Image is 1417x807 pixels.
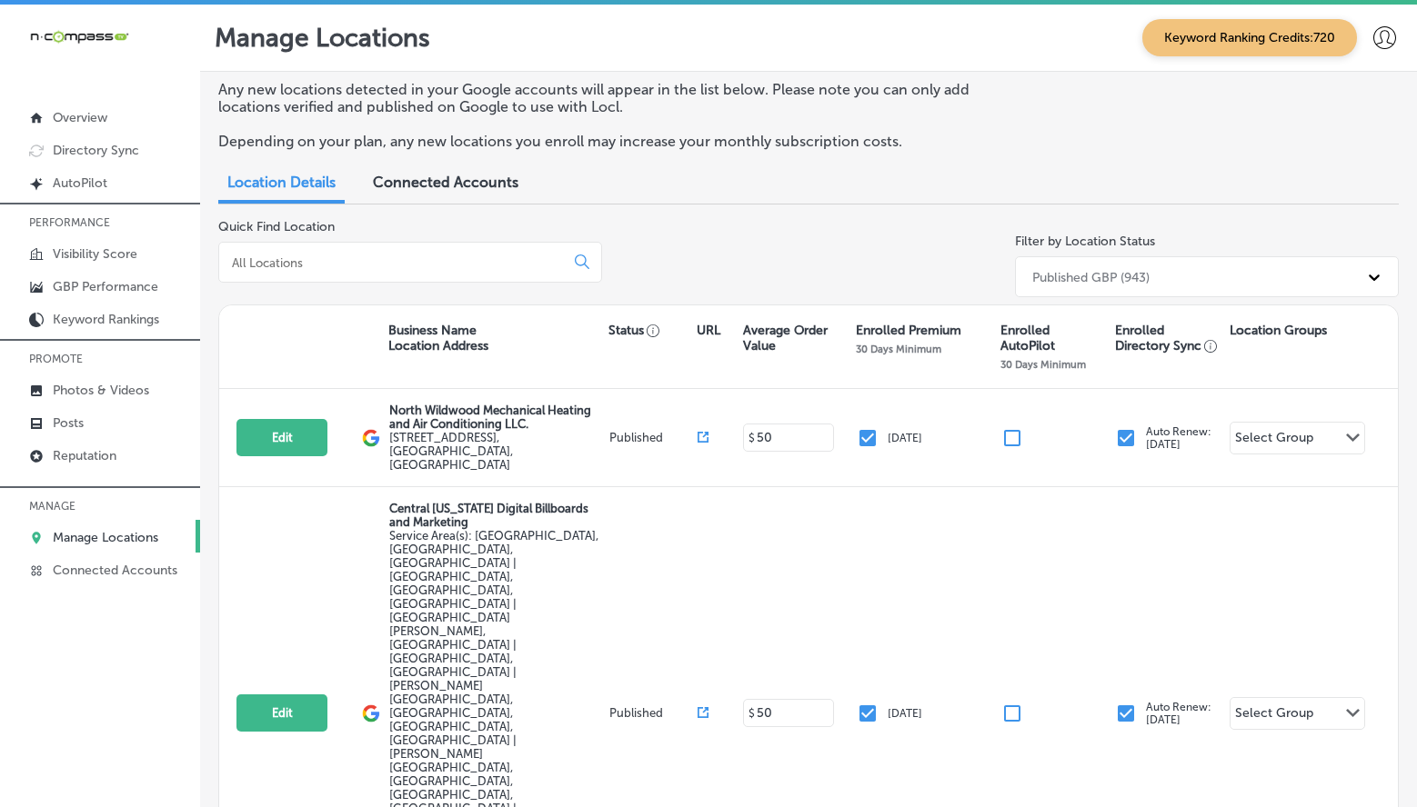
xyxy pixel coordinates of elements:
[53,383,149,398] p: Photos & Videos
[53,110,107,125] p: Overview
[53,143,139,158] p: Directory Sync
[53,448,116,463] p: Reputation
[53,563,177,578] p: Connected Accounts
[53,175,107,191] p: AutoPilot
[53,530,158,545] p: Manage Locations
[29,28,129,45] img: 660ab0bf-5cc7-4cb8-ba1c-48b5ae0f18e60NCTV_CLogo_TV_Black_-500x88.png
[53,246,137,262] p: Visibility Score
[53,279,158,294] p: GBP Performance
[53,415,84,431] p: Posts
[53,312,159,327] p: Keyword Rankings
